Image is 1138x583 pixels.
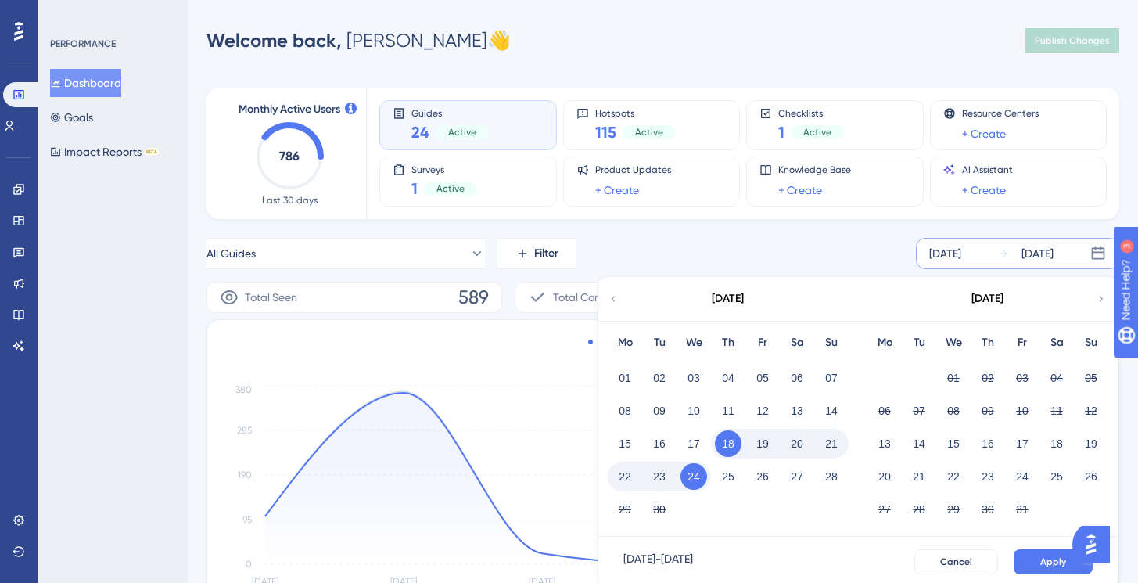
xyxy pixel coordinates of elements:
[612,463,638,490] button: 22
[745,333,780,352] div: Fr
[1043,398,1070,424] button: 11
[646,430,673,457] button: 16
[237,425,252,436] tspan: 285
[1043,430,1070,457] button: 18
[50,69,121,97] button: Dashboard
[971,333,1005,352] div: Th
[1078,463,1104,490] button: 26
[1043,463,1070,490] button: 25
[818,463,845,490] button: 28
[784,365,810,391] button: 06
[784,463,810,490] button: 27
[975,496,1001,523] button: 30
[262,194,318,207] span: Last 30 days
[902,333,936,352] div: Tu
[206,244,256,263] span: All Guides
[711,333,745,352] div: Th
[784,398,810,424] button: 13
[712,290,744,308] div: [DATE]
[411,164,477,175] span: Surveys
[646,365,673,391] button: 02
[612,365,638,391] button: 01
[803,126,831,139] span: Active
[715,398,741,424] button: 11
[595,121,616,143] span: 115
[623,549,693,574] div: [DATE] - [DATE]
[871,496,898,523] button: 27
[940,496,967,523] button: 29
[715,463,741,490] button: 25
[1009,430,1036,457] button: 17
[906,463,932,490] button: 21
[235,384,252,395] tspan: 380
[940,365,967,391] button: 01
[411,107,489,118] span: Guides
[50,38,116,50] div: PERFORMANCE
[778,164,851,176] span: Knowledge Base
[680,430,707,457] button: 17
[242,514,252,525] tspan: 95
[680,463,707,490] button: 24
[1009,496,1036,523] button: 31
[1039,333,1074,352] div: Sa
[646,496,673,523] button: 30
[680,398,707,424] button: 10
[1043,365,1070,391] button: 04
[245,288,297,307] span: Total Seen
[145,148,159,156] div: BETA
[553,288,638,307] span: Total Completion
[940,556,972,568] span: Cancel
[871,430,898,457] button: 13
[246,559,252,570] tspan: 0
[642,333,677,352] div: Tu
[971,290,1003,308] div: [DATE]
[778,121,784,143] span: 1
[906,496,932,523] button: 28
[780,333,814,352] div: Sa
[50,138,159,166] button: Impact ReportsBETA
[37,4,98,23] span: Need Help?
[239,100,340,119] span: Monthly Active Users
[940,463,967,490] button: 22
[1009,463,1036,490] button: 24
[784,430,810,457] button: 20
[595,181,639,200] a: + Create
[1009,398,1036,424] button: 10
[206,29,342,52] span: Welcome back,
[940,398,967,424] button: 08
[595,164,671,176] span: Product Updates
[1074,333,1108,352] div: Su
[906,398,932,424] button: 07
[646,463,673,490] button: 23
[914,549,998,574] button: Cancel
[1078,430,1104,457] button: 19
[635,126,663,139] span: Active
[608,333,642,352] div: Mo
[975,365,1001,391] button: 02
[1005,333,1039,352] div: Fr
[975,463,1001,490] button: 23
[612,496,638,523] button: 29
[534,244,558,263] span: Filter
[975,398,1001,424] button: 09
[1025,28,1119,53] button: Publish Changes
[1078,365,1104,391] button: 05
[962,124,1006,143] a: + Create
[50,103,93,131] button: Goals
[818,430,845,457] button: 21
[715,430,741,457] button: 18
[906,430,932,457] button: 14
[206,238,485,269] button: All Guides
[962,181,1006,200] a: + Create
[588,336,645,348] div: Total Seen
[677,333,711,352] div: We
[962,107,1039,120] span: Resource Centers
[749,463,776,490] button: 26
[749,398,776,424] button: 12
[871,463,898,490] button: 20
[238,470,252,480] tspan: 190
[448,126,476,139] span: Active
[1021,244,1054,263] div: [DATE]
[818,365,845,391] button: 07
[109,8,113,20] div: 3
